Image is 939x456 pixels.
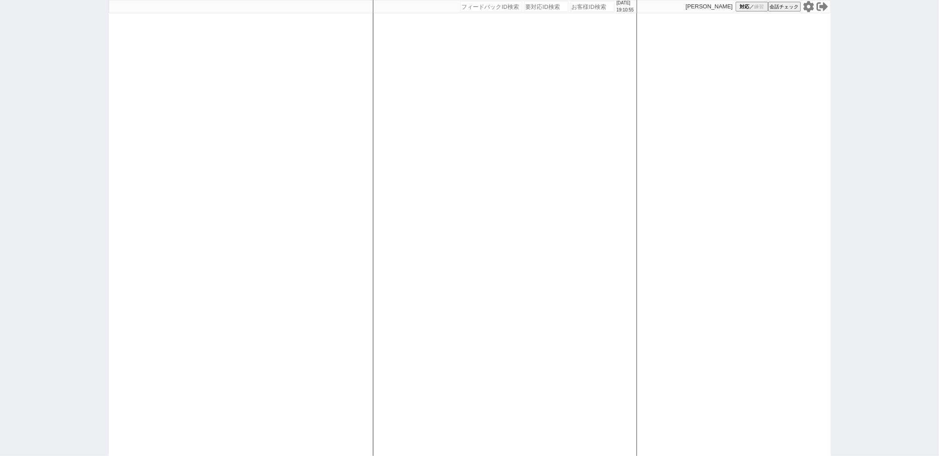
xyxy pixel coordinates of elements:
p: [PERSON_NAME] [686,3,733,10]
span: 練習 [754,4,764,10]
button: 対応／練習 [736,2,768,11]
span: 会話チェック [770,4,799,10]
p: 19:10:55 [617,7,634,14]
input: お客様ID検索 [571,1,615,12]
button: 会話チェック [768,2,801,11]
span: 対応 [740,4,749,10]
input: 要対応ID検索 [524,1,568,12]
input: フィードバックID検索 [460,1,522,12]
